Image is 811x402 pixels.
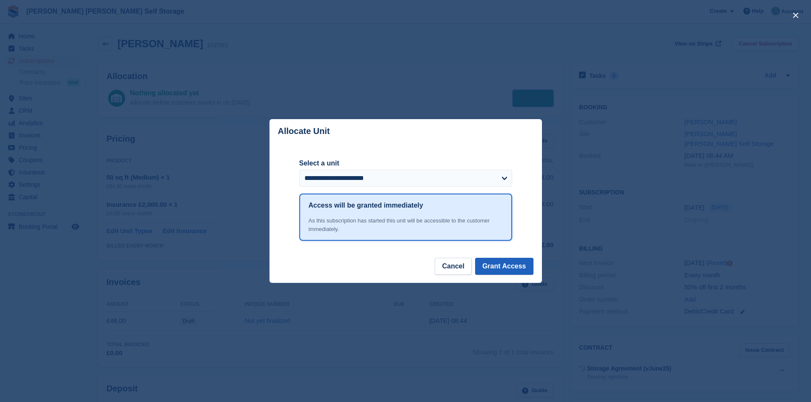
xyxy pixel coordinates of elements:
label: Select a unit [299,158,512,168]
button: Grant Access [475,258,533,275]
button: close [789,9,802,22]
div: As this subscription has started this unit will be accessible to the customer immediately. [309,217,503,233]
button: Cancel [435,258,471,275]
h1: Access will be granted immediately [309,200,423,211]
p: Allocate Unit [278,126,330,136]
